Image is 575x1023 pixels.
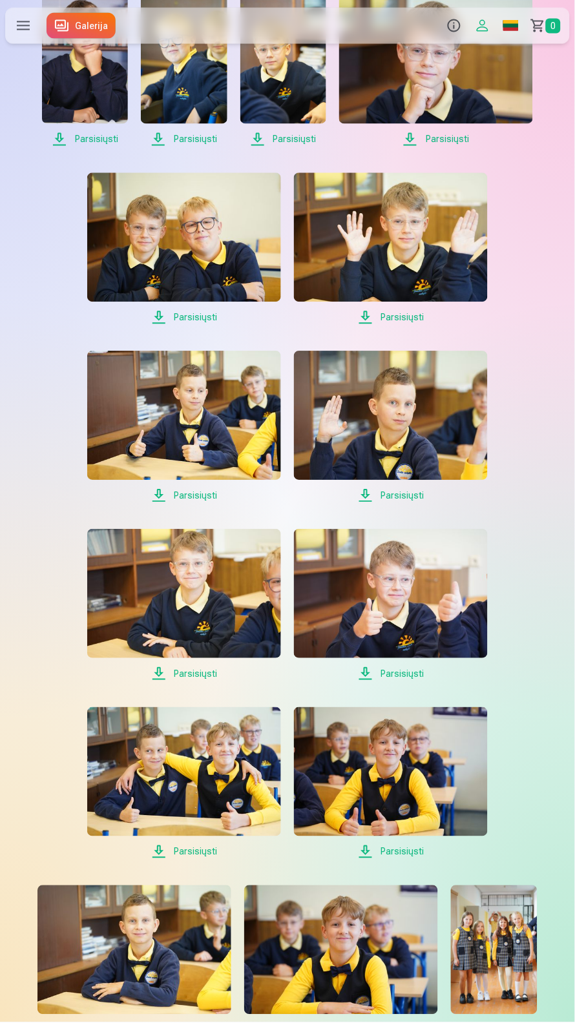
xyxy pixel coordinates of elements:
span: Parsisiųsti [87,845,281,860]
span: Parsisiųsti [87,666,281,682]
span: Parsisiųsti [87,488,281,504]
button: Profilis [468,8,497,44]
a: Parsisiųsti [294,351,488,504]
a: Global [497,8,525,44]
a: Parsisiųsti [294,173,488,325]
span: 0 [546,19,561,34]
a: Parsisiųsti [294,530,488,682]
button: Info [440,8,468,44]
span: Parsisiųsti [87,310,281,325]
a: Parsisiųsti [87,530,281,682]
a: Galerija [47,13,116,39]
span: Parsisiųsti [294,845,488,860]
span: Parsisiųsti [42,132,128,147]
a: Parsisiųsti [294,708,488,860]
a: Parsisiųsti [87,708,281,860]
a: Parsisiųsti [87,173,281,325]
span: Parsisiųsti [141,132,227,147]
span: Parsisiųsti [294,488,488,504]
span: Parsisiųsti [294,310,488,325]
a: Parsisiųsti [87,351,281,504]
a: Krepšelis0 [525,8,570,44]
span: Parsisiųsti [339,132,533,147]
span: Parsisiųsti [240,132,326,147]
span: Parsisiųsti [294,666,488,682]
